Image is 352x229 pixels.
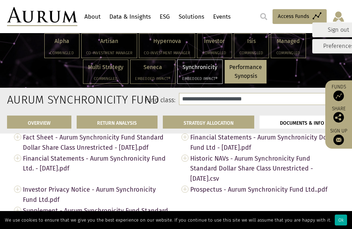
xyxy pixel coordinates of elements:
[239,37,264,46] p: Isis
[7,93,55,106] h2: Aurum Synchronicity Fund
[211,10,232,23] a: Events
[83,10,102,23] a: About
[23,184,171,205] span: Investor Privacy Notice - Aurum Synchronicity Fund Ltd.pdf
[190,184,338,195] span: Prospectus - Aurum Synchronicity Fund Ltd..pdf
[329,106,348,123] div: Share
[333,135,344,145] img: Sign up to our newsletter
[333,112,344,123] img: Share this post
[88,63,123,72] p: Multi Strategy
[182,63,218,72] p: Synchronicity
[335,215,347,225] div: Ok
[7,7,77,26] img: Aurum
[202,37,227,46] p: Investor
[108,10,153,23] a: Data & Insights
[190,153,338,184] span: Historic NAVs - Aurum Synchronicity Fund Standard Dollar Share Class Unrestricted - [DATE].csv
[329,128,348,145] a: Sign up
[135,77,171,81] h5: Embedded Impact®
[49,37,75,46] p: Alpha
[65,96,175,105] label: Fund class:
[144,51,190,55] h5: Co-investment Manager
[260,13,267,20] img: search.svg
[23,153,171,174] span: Financial Statements - Aurum Synchronicity Fund Ltd. - [DATE].pdf
[229,63,262,81] p: Performance Synopsis
[276,37,301,46] p: Managed
[7,116,71,129] a: OVERVIEW
[77,116,158,129] a: RETURN ANALYSIS
[239,51,264,55] h5: Commingled
[278,12,309,20] span: Access Funds
[135,63,171,72] p: Seneca
[86,37,132,46] p: Artisan
[329,84,348,101] a: Funds
[158,10,172,23] a: ESG
[190,132,338,153] span: Financial Statements - Aurum Synchronicity Dollar Fund Ltd - [DATE].pdf
[273,9,327,24] a: Access Funds
[177,10,206,23] a: Solutions
[49,51,75,55] h5: Commingled
[23,132,171,153] span: Fact Sheet - Aurum Synchronicity Fund Standard Dollar Share Class Unrestricted - [DATE].pdf
[23,205,171,226] span: Supplement - Aurum Synchronicity Fund Standard Dollar Share Class .pdf
[333,91,344,101] img: Access Funds
[202,51,227,55] h5: Commingled
[163,116,254,129] a: STRATEGY ALLOCATION
[144,37,190,46] p: Hypernova
[332,11,345,23] img: account-icon.svg
[182,77,218,81] h5: Embedded Impact®
[88,77,123,81] h5: Commingled
[86,51,132,55] h5: Co-investment Manager
[276,51,301,55] h5: Commingled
